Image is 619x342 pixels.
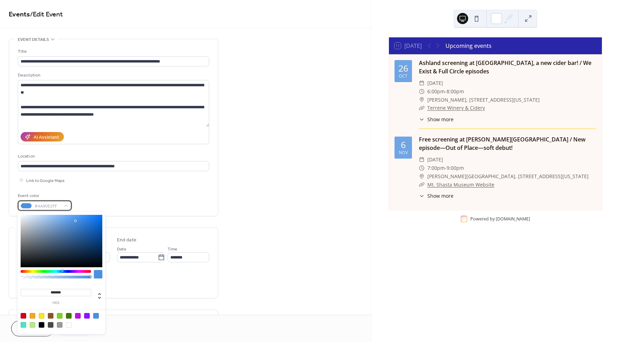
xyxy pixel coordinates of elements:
span: Time [168,246,177,253]
div: Oct [399,74,407,79]
span: / Edit Event [30,8,63,21]
button: ​Show more [419,192,454,199]
span: #4A90E2FF [35,203,60,210]
span: Date [117,246,126,253]
div: Title [18,48,208,55]
a: Events [9,8,30,21]
a: Mt. Shasta Museum Website [427,181,494,188]
div: #FFFFFF [66,322,72,328]
div: 6 [401,140,406,149]
div: ​ [419,172,425,181]
button: Cancel [11,321,54,336]
div: #9B9B9B [57,322,62,328]
button: AI Assistant [21,132,64,141]
div: #D0021B [21,313,26,319]
div: #50E3C2 [21,322,26,328]
div: #B8E986 [30,322,35,328]
span: Link to Google Maps [26,177,65,184]
span: 6:00pm [427,87,445,96]
div: ​ [419,181,425,189]
div: #BD10E0 [75,313,81,319]
div: ​ [419,96,425,104]
div: #8B572A [48,313,53,319]
div: ​ [419,87,425,96]
span: 9:00pm [447,164,464,172]
div: #417505 [66,313,72,319]
label: hex [21,301,91,305]
span: - [445,87,447,96]
span: [DATE] [427,79,443,87]
div: ​ [419,104,425,112]
span: Show more [427,116,454,123]
div: #4A4A4A [48,322,53,328]
div: ​ [419,192,425,199]
div: ​ [419,155,425,164]
span: Event details [18,36,49,43]
div: ​ [419,164,425,172]
div: Powered by [470,216,530,222]
a: Terrene Winery & Cidery [427,104,485,111]
span: Show more [427,192,454,199]
div: #7ED321 [57,313,62,319]
div: Upcoming events [445,42,492,50]
span: [PERSON_NAME], [STREET_ADDRESS][US_STATE] [427,96,540,104]
span: [DATE] [427,155,443,164]
div: Event color [18,192,70,199]
button: ​Show more [419,116,454,123]
div: ​ [419,116,425,123]
div: Nov [399,151,408,155]
a: Free screening at [PERSON_NAME][GEOGRAPHIC_DATA] / New episode—Out of Place—soft debut! [419,136,585,152]
span: 7:00pm [427,164,445,172]
div: Location [18,153,208,160]
div: Description [18,72,208,79]
div: 26 [398,64,408,73]
div: #4A90E2 [93,313,99,319]
div: #9013FE [84,313,90,319]
a: Ashland screening at [GEOGRAPHIC_DATA], a new cider bar! / We Exist & Full Circle episodes [419,59,591,75]
div: End date [117,237,137,244]
div: #F8E71C [39,313,44,319]
div: ​ [419,79,425,87]
a: [DOMAIN_NAME] [496,216,530,222]
span: - [445,164,447,172]
div: #F5A623 [30,313,35,319]
span: 8:00pm [447,87,464,96]
div: #000000 [39,322,44,328]
div: AI Assistant [34,134,59,141]
span: [PERSON_NAME][GEOGRAPHIC_DATA], [STREET_ADDRESS][US_STATE] [427,172,589,181]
